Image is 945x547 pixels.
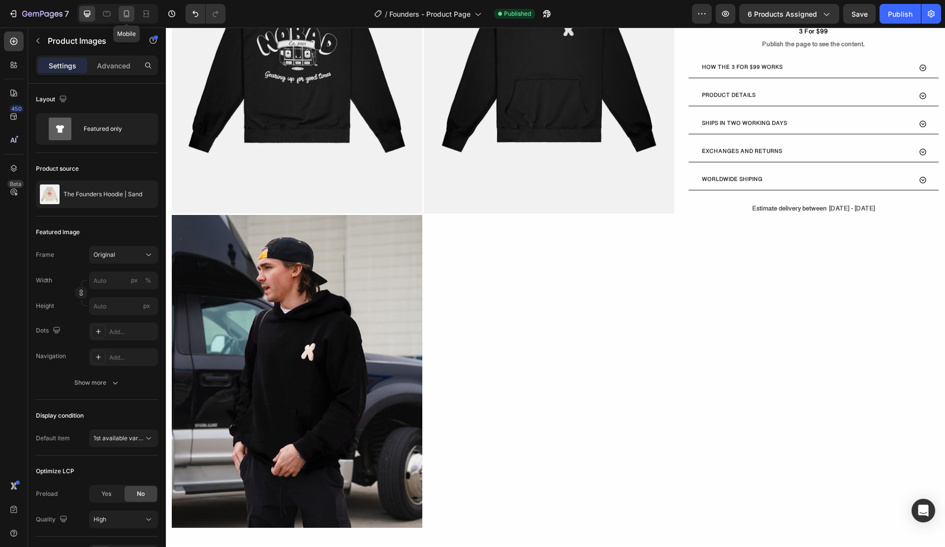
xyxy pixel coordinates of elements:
[663,178,709,185] span: [DATE] - [DATE]
[143,302,150,309] span: px
[89,511,158,528] button: High
[536,120,616,129] p: EXCHANGES AND RETURNS
[142,274,154,286] button: px
[97,61,130,71] p: Advanced
[586,178,661,185] span: Estimate delivery between
[89,297,158,315] input: px
[36,513,69,526] div: Quality
[888,9,913,19] div: Publish
[748,9,817,19] span: 6 products assigned
[40,184,60,204] img: product feature img
[137,489,145,498] span: No
[36,302,54,310] label: Height
[36,250,54,259] label: Frame
[101,489,111,498] span: Yes
[36,276,52,285] label: Width
[389,9,471,19] span: Founders - Product Page
[36,467,74,476] div: Optimize LCP
[843,4,876,24] button: Save
[109,328,156,336] div: Add...
[89,246,158,264] button: Original
[7,180,24,188] div: Beta
[522,12,773,22] span: Publish the page to see the content.
[4,4,73,24] button: 7
[536,148,597,157] p: WORLDWIDE SHIPING
[36,434,70,443] div: Default item
[36,489,58,498] div: Preload
[880,4,921,24] button: Publish
[912,499,935,522] div: Open Intercom Messenger
[36,352,66,361] div: Navigation
[48,35,131,47] p: Product Images
[536,36,617,45] p: HOW THE 3 FOR $99 WORKS
[74,378,120,388] div: Show more
[166,28,945,547] iframe: Design area
[739,4,839,24] button: 6 products assigned
[128,274,140,286] button: %
[84,118,144,140] div: Featured only
[186,4,225,24] div: Undo/Redo
[94,516,106,523] span: High
[851,10,868,18] span: Save
[64,8,69,20] p: 7
[385,9,387,19] span: /
[536,64,590,73] p: PRODUCT DETAILS
[36,324,63,337] div: Dots
[36,228,80,237] div: Featured image
[36,374,158,392] button: Show more
[36,411,84,420] div: Display condition
[109,353,156,362] div: Add...
[49,61,76,71] p: Settings
[94,250,115,259] span: Original
[36,164,79,173] div: Product source
[36,93,69,106] div: Layout
[504,9,531,18] span: Published
[536,92,621,101] p: SHIPS IN TWO WORKING DAYS
[94,434,149,442] span: 1st available variant
[89,272,158,289] input: px%
[89,429,158,447] button: 1st available variant
[63,191,142,198] p: The Founders Hoodie | Sand
[9,105,24,113] div: 450
[145,276,151,285] div: %
[131,276,138,285] div: px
